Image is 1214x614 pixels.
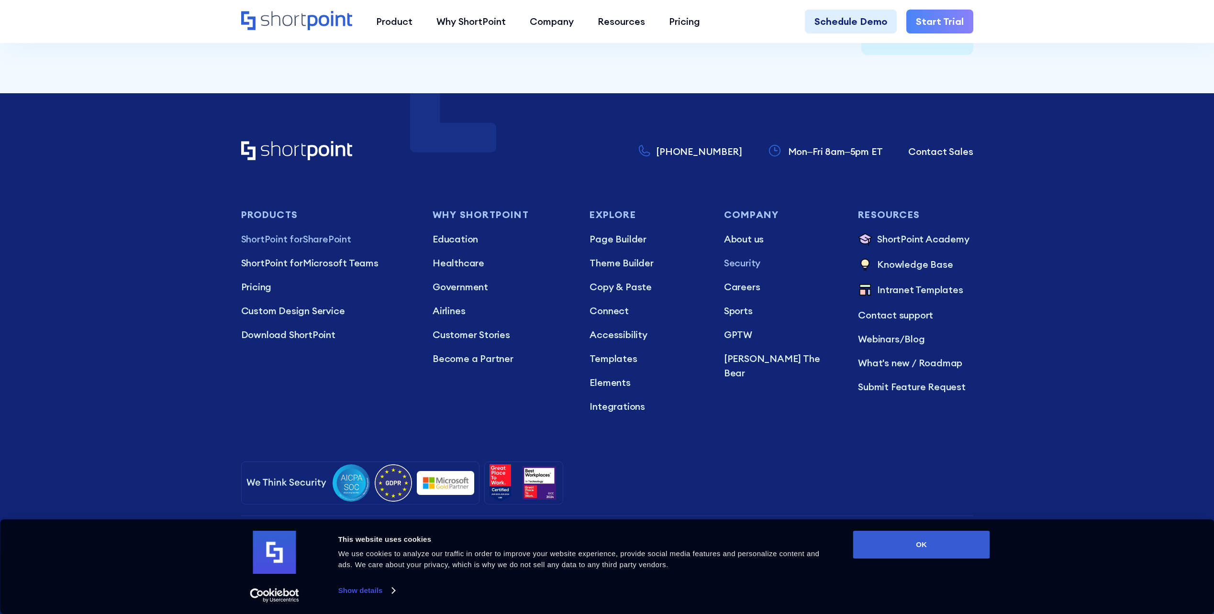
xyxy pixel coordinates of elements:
a: Product [364,10,424,33]
a: Why ShortPoint [424,10,518,33]
p: Microsoft Teams [241,256,414,270]
a: About us [724,232,839,246]
a: Government [433,280,570,294]
a: GPTW [724,328,839,342]
a: Home [241,141,353,162]
a: Accessibility [590,328,704,342]
a: Webinars [858,333,899,345]
a: Sports [724,304,839,318]
a: Contact support [858,308,973,322]
div: This website uses cookies [338,534,832,545]
p: ShortPoint Academy [877,232,969,248]
a: Submit Feature Request [858,380,973,394]
a: Download ShortPoint [241,328,414,342]
button: OK [853,531,990,559]
p: Intranet Templates [877,283,963,298]
a: Intranet Templates [858,283,973,298]
a: Integrations [590,399,704,414]
a: Connect [590,304,704,318]
a: Schedule Demo [805,10,897,33]
p: [PHONE_NUMBER] [656,144,742,159]
a: Security [724,256,839,270]
h3: Resources [858,209,973,220]
div: Company [530,14,574,29]
a: Airlines [433,304,570,318]
a: Theme Builder [590,256,704,270]
p: SharePoint [241,232,414,246]
h3: Explore [590,209,704,220]
img: logo [253,531,296,574]
a: Pricing [657,10,712,33]
a: Knowledge Base [858,257,973,273]
div: Product [376,14,412,29]
a: Become a Partner [433,351,570,366]
a: ShortPoint forSharePoint [241,232,414,246]
a: ShortPoint forMicrosoft Teams [241,256,414,270]
a: Contact Sales [908,144,973,159]
div: Why ShortPoint [436,14,506,29]
a: Copy & Paste [590,280,704,294]
a: Customer Stories [433,328,570,342]
div: Pricing [669,14,700,29]
a: Company [518,10,586,33]
a: Home [241,11,353,32]
p: Mon–Fri 8am–5pm ET [788,144,883,159]
a: Custom Design Service [241,304,414,318]
a: Pricing [241,280,414,294]
a: Careers [724,280,839,294]
a: Elements [590,375,704,390]
span: ShortPoint for [241,257,303,269]
a: Resources [586,10,657,33]
h3: Why Shortpoint [433,209,570,220]
div: Resources [598,14,645,29]
iframe: Chat Widget [1042,503,1214,614]
span: We use cookies to analyze our traffic in order to improve your website experience, provide social... [338,549,820,569]
a: Page Builder [590,232,704,246]
a: Usercentrics Cookiebot - opens in a new window [233,588,316,603]
h3: Products [241,209,414,220]
a: What's new / Roadmap [858,356,973,370]
a: Show details [338,583,395,598]
a: Templates [590,351,704,366]
a: [PERSON_NAME] The Bear [724,351,839,380]
a: Start Trial [906,10,973,33]
a: ShortPoint Academy [858,232,973,248]
p: / [858,332,973,346]
a: Healthcare [433,256,570,270]
a: Blog [904,333,924,345]
h3: Company [724,209,839,220]
span: ShortPoint for [241,233,303,245]
a: [PHONE_NUMBER] [639,144,742,159]
p: Knowledge Base [877,257,953,273]
a: Education [433,232,570,246]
